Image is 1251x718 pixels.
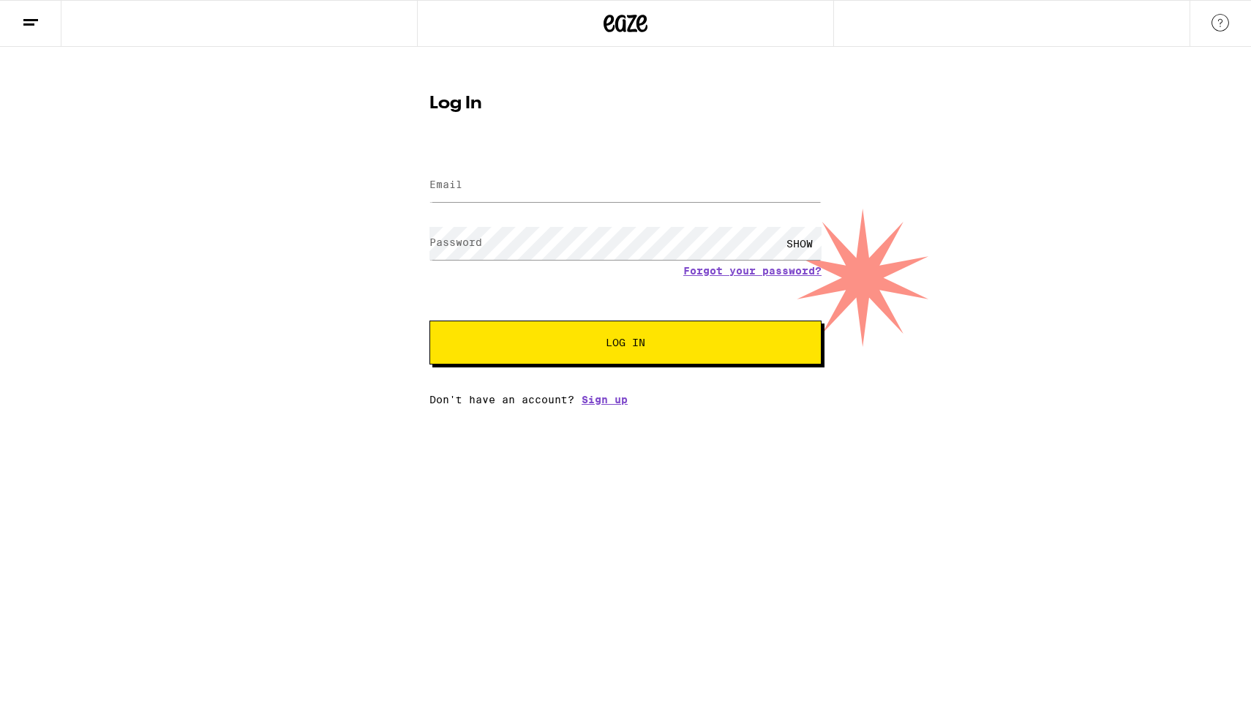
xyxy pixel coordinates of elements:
[683,265,822,277] a: Forgot your password?
[778,227,822,260] div: SHOW
[429,394,822,405] div: Don't have an account?
[606,337,645,348] span: Log In
[429,95,822,113] h1: Log In
[582,394,628,405] a: Sign up
[429,169,822,202] input: Email
[429,236,482,248] label: Password
[429,321,822,364] button: Log In
[429,179,462,190] label: Email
